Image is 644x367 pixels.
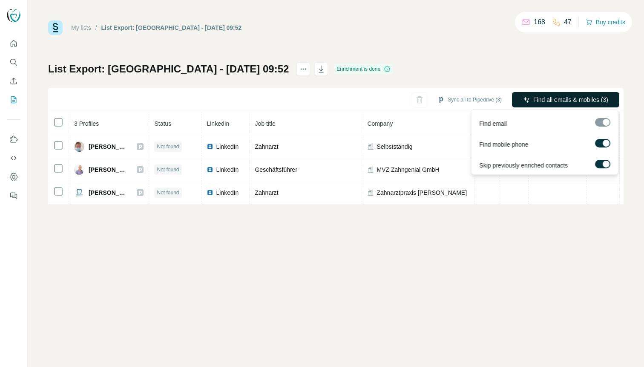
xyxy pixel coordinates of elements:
[255,120,275,127] span: Job title
[7,9,20,22] img: Avatar
[479,161,568,170] span: Skip previously enriched contacts
[533,95,608,104] span: Find all emails & mobiles (3)
[7,132,20,147] button: Use Surfe on LinkedIn
[216,188,239,197] span: LinkedIn
[207,143,213,150] img: LinkedIn logo
[95,23,97,32] li: /
[7,73,20,89] button: Enrich CSV
[7,188,20,203] button: Feedback
[479,119,507,128] span: Find email
[89,188,128,197] span: [PERSON_NAME]
[367,120,393,127] span: Company
[512,92,619,107] button: Find all emails & mobiles (3)
[377,165,439,174] span: MVZ Zahngenial GmbH
[207,166,213,173] img: LinkedIn logo
[74,120,99,127] span: 3 Profiles
[48,62,289,76] h1: List Export: [GEOGRAPHIC_DATA] - [DATE] 09:52
[101,23,242,32] div: List Export: [GEOGRAPHIC_DATA] - [DATE] 09:52
[7,150,20,166] button: Use Surfe API
[74,188,84,198] img: Avatar
[157,189,179,197] span: Not found
[431,93,508,106] button: Sync all to Pipedrive (3)
[255,166,297,173] span: Geschäftsführer
[564,17,572,27] p: 47
[7,169,20,185] button: Dashboard
[89,165,128,174] span: [PERSON_NAME]
[71,24,91,31] a: My lists
[216,142,239,151] span: LinkedIn
[154,120,171,127] span: Status
[89,142,128,151] span: [PERSON_NAME]
[48,20,63,35] img: Surfe Logo
[534,17,545,27] p: 168
[7,36,20,51] button: Quick start
[216,165,239,174] span: LinkedIn
[7,92,20,107] button: My lists
[334,64,393,74] div: Enrichment is done
[255,143,278,150] span: Zahnarzt
[207,120,229,127] span: LinkedIn
[7,55,20,70] button: Search
[586,16,625,28] button: Buy credits
[157,143,179,150] span: Not found
[255,189,278,196] span: Zahnarzt
[377,188,467,197] span: Zahnarztpraxis [PERSON_NAME]
[157,166,179,173] span: Not found
[479,140,528,149] span: Find mobile phone
[74,165,84,175] img: Avatar
[207,189,213,196] img: LinkedIn logo
[74,142,84,152] img: Avatar
[296,62,310,76] button: actions
[377,142,412,151] span: Selbstständig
